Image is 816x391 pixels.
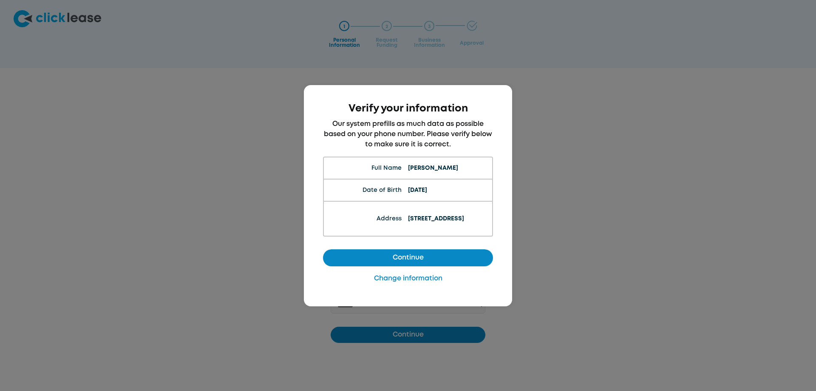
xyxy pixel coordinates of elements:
span: [PERSON_NAME] [408,164,492,172]
span: [DATE] [408,186,492,194]
h1: Verify your information [323,102,493,116]
span: [STREET_ADDRESS] [408,214,492,223]
p: Our system prefills as much data as possible based on your phone number. Please verify below to m... [323,119,493,150]
label: Full Name [324,164,408,172]
button: Continue [323,249,493,266]
label: Address [324,214,408,223]
button: Change information [369,270,448,287]
label: Date of Birth [324,186,408,194]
